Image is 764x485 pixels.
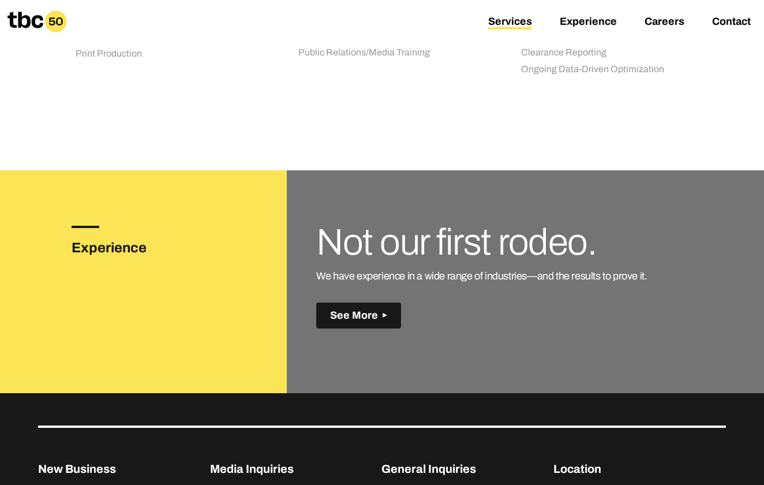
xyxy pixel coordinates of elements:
[488,16,532,29] a: Services
[38,460,199,477] p: New Business
[316,226,704,259] h3: Not our first rodeo.
[72,237,182,258] h3: Experience
[330,309,378,322] span: See More
[521,64,688,76] li: Ongoing Data-Driven Optimization
[553,460,726,477] p: Location
[521,47,688,59] li: Clearance Reporting
[381,460,542,477] p: General Inquiries
[712,16,751,29] a: Contact
[298,47,466,59] li: Public Relations/Media Training
[316,303,401,329] button: See More
[210,460,371,477] p: Media Inquiries
[76,48,243,60] li: Print Production
[560,16,617,29] a: Experience
[645,16,684,29] a: Careers
[316,268,704,284] p: We have experience in a wide range of industries—and the results to prove it.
